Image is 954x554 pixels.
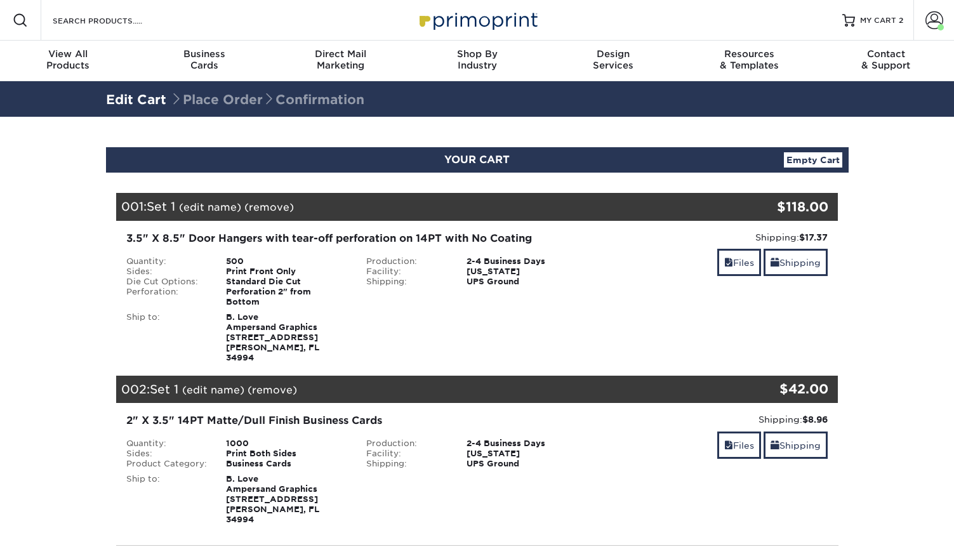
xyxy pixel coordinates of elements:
div: Shipping: [357,277,457,287]
a: Files [717,432,761,459]
div: 2-4 Business Days [457,439,597,449]
div: Ship to: [117,312,217,363]
div: Ship to: [117,474,217,525]
div: 500 [216,256,357,267]
a: Shipping [764,249,828,276]
span: Set 1 [147,199,175,213]
a: (edit name) [182,384,244,396]
span: Set 1 [150,382,178,396]
span: Place Order Confirmation [170,92,364,107]
div: 1000 [216,439,357,449]
div: Business Cards [216,459,357,469]
div: Industry [409,48,545,71]
div: 3.5" X 8.5" Door Hangers with tear-off perforation on 14PT with No Coating [126,231,588,246]
span: shipping [771,258,779,268]
div: 2-4 Business Days [457,256,597,267]
strong: B. Love Ampersand Graphics [STREET_ADDRESS] [PERSON_NAME], FL 34994 [226,474,319,524]
a: (edit name) [179,201,241,213]
span: files [724,440,733,451]
a: Empty Cart [784,152,842,168]
a: Direct MailMarketing [272,41,409,81]
div: UPS Ground [457,277,597,287]
strong: B. Love Ampersand Graphics [STREET_ADDRESS] [PERSON_NAME], FL 34994 [226,312,319,362]
div: & Support [818,48,954,71]
a: Edit Cart [106,92,166,107]
a: (remove) [244,201,294,213]
div: Shipping: [607,413,828,426]
div: Print Both Sides [216,449,357,459]
div: [US_STATE] [457,267,597,277]
div: Shipping: [607,231,828,244]
a: Resources& Templates [682,41,818,81]
span: MY CART [860,15,896,26]
div: 001: [116,193,718,221]
div: Perforation: [117,287,217,307]
span: YOUR CART [444,154,510,166]
img: Primoprint [414,6,541,34]
span: Design [545,48,682,60]
div: Facility: [357,267,457,277]
a: Contact& Support [818,41,954,81]
a: DesignServices [545,41,682,81]
span: 2 [899,16,903,25]
div: Product Category: [117,459,217,469]
div: Sides: [117,449,217,459]
div: Quantity: [117,439,217,449]
div: Standard Die Cut [216,277,357,287]
div: Print Front Only [216,267,357,277]
a: (remove) [248,384,297,396]
div: Production: [357,256,457,267]
div: Facility: [357,449,457,459]
a: Shipping [764,432,828,459]
div: Shipping: [357,459,457,469]
div: 002: [116,376,718,404]
strong: $8.96 [802,414,828,425]
div: Die Cut Options: [117,277,217,287]
strong: $17.37 [799,232,828,242]
div: Services [545,48,682,71]
a: BusinessCards [136,41,273,81]
span: Resources [682,48,818,60]
div: UPS Ground [457,459,597,469]
div: Perforation 2" from Bottom [216,287,357,307]
div: Sides: [117,267,217,277]
span: Shop By [409,48,545,60]
div: Cards [136,48,273,71]
span: Contact [818,48,954,60]
input: SEARCH PRODUCTS..... [51,13,175,28]
div: & Templates [682,48,818,71]
div: $118.00 [718,197,829,216]
span: shipping [771,440,779,451]
a: Files [717,249,761,276]
span: Direct Mail [272,48,409,60]
div: $42.00 [718,379,829,399]
div: Marketing [272,48,409,71]
div: [US_STATE] [457,449,597,459]
div: Production: [357,439,457,449]
div: Quantity: [117,256,217,267]
span: Business [136,48,273,60]
span: files [724,258,733,268]
a: Shop ByIndustry [409,41,545,81]
div: 2" X 3.5" 14PT Matte/Dull Finish Business Cards [126,413,588,428]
